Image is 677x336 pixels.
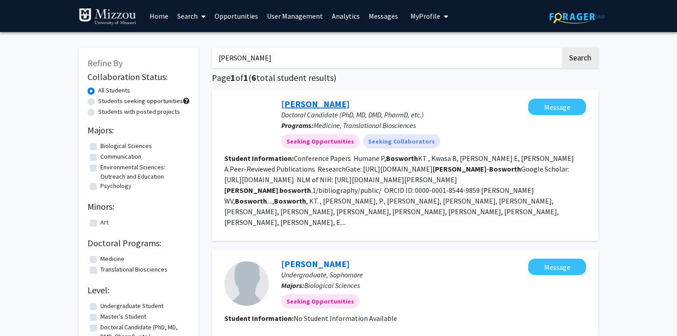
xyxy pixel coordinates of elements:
a: Home [145,0,173,32]
h2: Level: [88,285,190,296]
label: Undergraduate Student [100,301,163,311]
b: Bosworth [235,196,267,205]
b: Student Information: [224,154,294,163]
button: Search [562,48,598,68]
label: Psychology [100,181,131,191]
b: Bosworth [489,164,521,173]
img: ForagerOne Logo [550,10,605,24]
img: University of Missouri Logo [79,8,136,26]
label: Biological Sciences [100,141,152,151]
span: 1 [231,72,235,83]
b: Bosworth [274,196,306,205]
span: 1 [243,72,248,83]
button: Message Taylor Bosworth [528,99,586,115]
mat-chip: Seeking Opportunities [281,294,359,308]
label: Students with posted projects [98,107,180,116]
button: Message Gregory Taylor [528,259,586,275]
a: [PERSON_NAME] [281,258,350,269]
label: Medicine [100,254,124,264]
a: Analytics [327,0,364,32]
span: Undergraduate, Sophomore [281,270,363,279]
b: [PERSON_NAME] [433,164,486,173]
a: Search [173,0,210,32]
label: Communication [100,152,141,161]
label: Master's Student [100,312,146,321]
h1: Page of ( total student results) [212,72,598,83]
mat-chip: Seeking Opportunities [281,134,359,148]
b: Bosworth [386,154,418,163]
span: Medicine, Translational Biosciences [314,121,416,130]
b: Majors: [281,281,304,290]
span: Doctoral Candidate (PhD, MD, DMD, PharmD, etc.) [281,110,424,119]
a: Messages [364,0,402,32]
label: Translational Biosciences [100,265,167,274]
label: All Students [98,86,130,95]
b: Student Information: [224,314,294,323]
label: Environmental Sciences: Outreach and Education [100,163,187,181]
a: Opportunities [210,0,263,32]
label: Art [100,218,108,227]
span: Biological Sciences [304,281,360,290]
b: bosworth [279,186,311,195]
span: My Profile [410,12,440,20]
label: Students seeking opportunities [98,96,183,106]
span: 6 [251,72,256,83]
mat-chip: Seeking Collaborators [363,134,440,148]
h2: Majors: [88,125,190,136]
b: [PERSON_NAME] [224,186,278,195]
input: Search Keywords [212,48,561,68]
h2: Minors: [88,201,190,212]
fg-read-more: Conference Papers Humane P, KT , Kwasa B, [PERSON_NAME] E, [PERSON_NAME] A.Peer-Reviewed Publicat... [224,154,574,227]
iframe: Chat [7,296,38,329]
span: No Student Information Available [294,314,397,323]
a: [PERSON_NAME] [281,98,350,109]
span: Refine By [88,57,123,68]
h2: Doctoral Programs: [88,238,190,248]
b: Programs: [281,121,314,130]
h2: Collaboration Status: [88,72,190,82]
a: User Management [263,0,327,32]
